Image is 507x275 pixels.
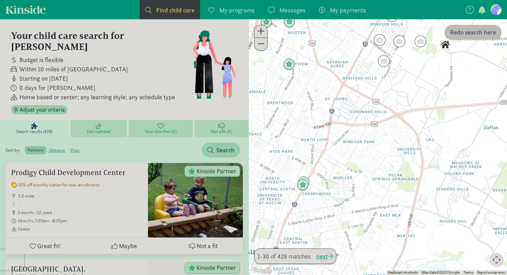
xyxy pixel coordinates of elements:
[19,92,175,102] span: Home based or center; any learning style; any schedule type
[46,146,68,154] label: distance
[197,265,236,271] span: Kinside Partner
[378,55,390,67] div: Click to see details
[6,238,84,254] button: Great fit!
[68,146,82,154] label: price
[19,55,63,64] span: Budget is flexible
[18,218,142,224] span: Mon-Fri, 7:00am - 6:30pm
[415,35,426,47] div: Click to see details
[330,6,366,15] span: My payments
[216,145,235,155] span: Search
[284,16,295,28] div: Click to see details
[6,147,24,153] span: Sort by:
[119,241,137,251] span: Maybe
[11,30,192,52] h4: Your child care search for [PERSON_NAME]
[87,129,111,134] span: Get matched
[84,238,163,254] button: Maybe
[6,5,46,14] a: Kinside
[16,129,52,134] span: Search results (428)
[156,6,195,15] span: Find child care
[164,238,243,254] button: Not a fit
[250,266,273,275] a: Open this area in Google Maps (opens a new window)
[211,129,232,134] span: Not a fit (0)
[145,129,176,134] span: Your shortlist (0)
[11,105,68,115] button: Adjust your criteria
[129,120,195,137] a: Your shortlist (0)
[297,179,309,191] div: Click to see details
[464,271,473,274] a: Terms (opens in new tab)
[316,252,333,261] button: next
[445,25,501,40] button: Redo search here
[20,106,65,114] span: Adjust your criteria
[219,6,255,15] span: My programs
[19,74,68,83] span: Starting on [DATE]
[257,252,311,261] span: 1-30 of 428 matches
[19,64,128,74] span: Within 10 miles of [GEOGRAPHIC_DATA]
[197,168,236,174] span: Kinside Partner
[197,241,218,251] span: Not a fit
[11,169,142,177] h5: Prodigy Child Development Center
[37,241,61,251] span: Great fit!
[195,120,248,137] a: Not a fit (0)
[250,266,273,275] img: Google
[283,59,295,70] div: Click to see details
[374,34,386,46] div: Click to see details
[19,83,96,92] span: 0 days for [PERSON_NAME]
[298,176,310,188] div: Click to see details
[18,226,142,232] span: Center
[394,35,405,47] div: Click to see details
[260,17,272,28] div: Click to see details
[422,271,459,274] span: Map data ©2025 Google
[477,271,505,274] a: Report a map error
[388,270,418,275] button: Keyboard shortcuts
[439,39,451,51] div: Click to see details
[18,193,142,199] span: 5.0 miles
[490,253,504,267] button: Map camera controls
[25,146,46,154] label: partners
[202,143,240,157] button: Search
[18,182,99,188] span: 10% off monthly tuition for new enrollments
[450,28,496,37] span: Redo search here
[18,210,142,215] span: 1 month - 12 years
[279,6,305,15] span: Messages
[71,120,129,137] a: Get matched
